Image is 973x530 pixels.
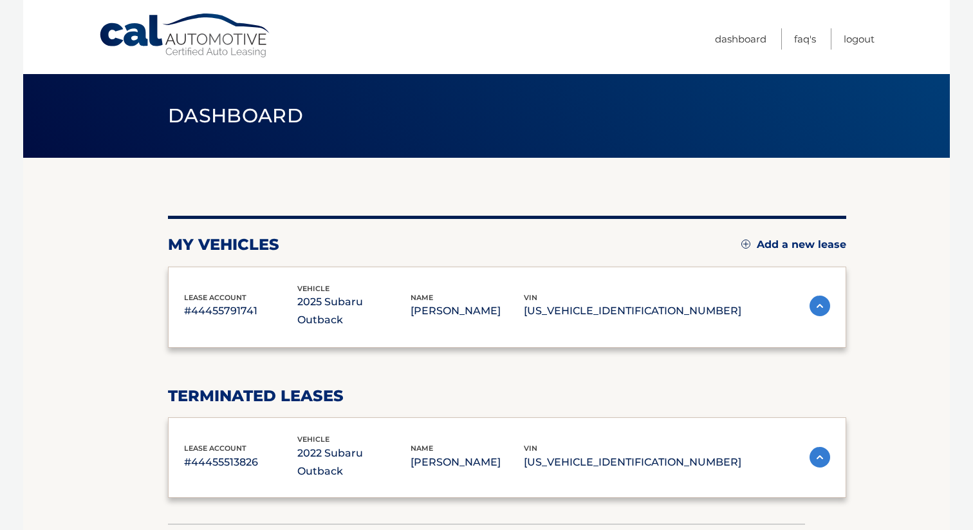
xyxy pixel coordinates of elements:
[524,293,537,302] span: vin
[184,293,246,302] span: lease account
[411,302,524,320] p: [PERSON_NAME]
[297,435,329,444] span: vehicle
[168,235,279,254] h2: my vehicles
[411,293,433,302] span: name
[810,447,830,468] img: accordion-active.svg
[168,386,846,406] h2: terminated leases
[184,444,246,453] span: lease account
[741,238,846,251] a: Add a new lease
[810,296,830,316] img: accordion-active.svg
[715,28,766,50] a: Dashboard
[844,28,875,50] a: Logout
[98,13,272,59] a: Cal Automotive
[297,444,411,480] p: 2022 Subaru Outback
[794,28,816,50] a: FAQ's
[297,293,411,329] p: 2025 Subaru Outback
[524,444,537,453] span: vin
[524,453,741,471] p: [US_VEHICLE_IDENTIFICATION_NUMBER]
[297,284,329,293] span: vehicle
[184,453,297,471] p: #44455513826
[168,104,303,128] span: Dashboard
[411,444,433,453] span: name
[184,302,297,320] p: #44455791741
[411,453,524,471] p: [PERSON_NAME]
[741,240,750,249] img: add.svg
[524,302,741,320] p: [US_VEHICLE_IDENTIFICATION_NUMBER]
